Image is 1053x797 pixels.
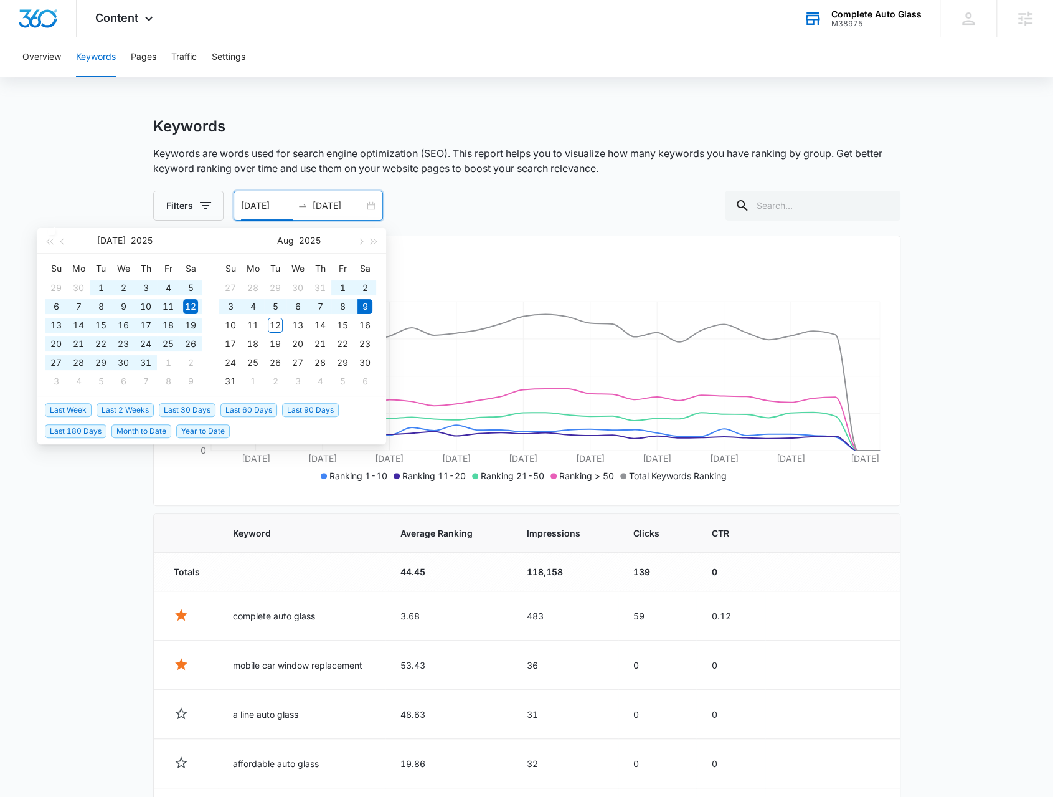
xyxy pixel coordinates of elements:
input: Start date [241,199,293,212]
th: Mo [242,259,264,279]
div: 9 [183,374,198,389]
button: Keywords [76,37,116,77]
div: 30 [116,355,131,370]
tspan: [DATE] [442,453,470,464]
div: 10 [138,299,153,314]
div: 16 [357,318,372,333]
td: 0 [696,641,765,690]
td: 36 [512,641,618,690]
td: 139 [618,553,696,591]
td: 0 [618,690,696,739]
div: 19 [268,336,283,351]
td: 2025-08-07 [309,297,331,316]
div: 31 [223,374,238,389]
td: 2025-07-12 [179,297,202,316]
td: 2025-07-04 [157,279,179,297]
td: 2025-08-21 [309,335,331,353]
div: 23 [357,336,372,351]
th: Su [219,259,242,279]
div: 3 [290,374,305,389]
div: 14 [313,318,328,333]
div: 26 [183,336,198,351]
span: Year to Date [176,424,230,438]
td: 0 [696,690,765,739]
td: 2025-07-24 [135,335,157,353]
th: Su [45,259,67,279]
th: Fr [331,259,354,279]
div: account name [831,9,922,19]
button: Filters [153,191,224,221]
td: 2025-08-06 [112,372,135,391]
div: 15 [335,318,350,333]
td: 2025-07-01 [90,279,112,297]
h1: Keywords [153,117,225,136]
td: 32 [512,739,618,788]
td: 2025-07-13 [45,316,67,335]
div: 17 [223,336,238,351]
div: 29 [93,355,108,370]
div: 3 [138,280,153,295]
td: 2025-08-08 [157,372,179,391]
div: 11 [245,318,260,333]
div: 30 [71,280,86,295]
td: 2025-08-27 [286,353,309,372]
div: 31 [138,355,153,370]
div: 5 [93,374,108,389]
div: 4 [313,374,328,389]
span: to [298,201,308,211]
div: 30 [290,280,305,295]
div: 7 [313,299,328,314]
div: 14 [71,318,86,333]
th: Sa [179,259,202,279]
td: 2025-08-26 [264,353,286,372]
button: 2025 [299,228,321,253]
div: 29 [49,280,64,295]
div: 16 [116,318,131,333]
td: 2025-07-30 [112,353,135,372]
div: 22 [335,336,350,351]
td: 2025-08-31 [219,372,242,391]
span: Last 60 Days [220,403,277,417]
div: 2 [268,374,283,389]
td: 59 [618,591,696,641]
td: 2025-07-29 [264,279,286,297]
tspan: [DATE] [308,453,336,464]
span: Clicks [633,527,663,540]
td: 48.63 [385,690,512,739]
tspan: [DATE] [375,453,404,464]
td: 0 [618,641,696,690]
td: 2025-07-20 [45,335,67,353]
th: Tu [90,259,112,279]
div: 25 [245,355,260,370]
td: 2025-08-11 [242,316,264,335]
td: 2025-07-10 [135,297,157,316]
div: 10 [223,318,238,333]
td: 2025-07-23 [112,335,135,353]
div: 2 [357,280,372,295]
td: 2025-08-02 [179,353,202,372]
td: 2025-08-07 [135,372,157,391]
tspan: [DATE] [509,453,537,464]
th: Fr [157,259,179,279]
span: Last 30 Days [159,403,215,417]
td: 2025-09-03 [286,372,309,391]
td: 0.12 [696,591,765,641]
th: Mo [67,259,90,279]
td: 483 [512,591,618,641]
div: 9 [357,299,372,314]
td: 31 [512,690,618,739]
td: 0 [696,739,765,788]
div: 27 [223,280,238,295]
div: 13 [49,318,64,333]
td: 2025-08-19 [264,335,286,353]
div: account id [831,19,922,28]
button: Traffic [171,37,197,77]
td: 2025-07-15 [90,316,112,335]
td: 2025-07-08 [90,297,112,316]
div: 24 [223,355,238,370]
tspan: [DATE] [709,453,738,464]
div: 8 [93,299,108,314]
td: 2025-08-23 [354,335,376,353]
th: We [112,259,135,279]
div: 1 [245,374,260,389]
